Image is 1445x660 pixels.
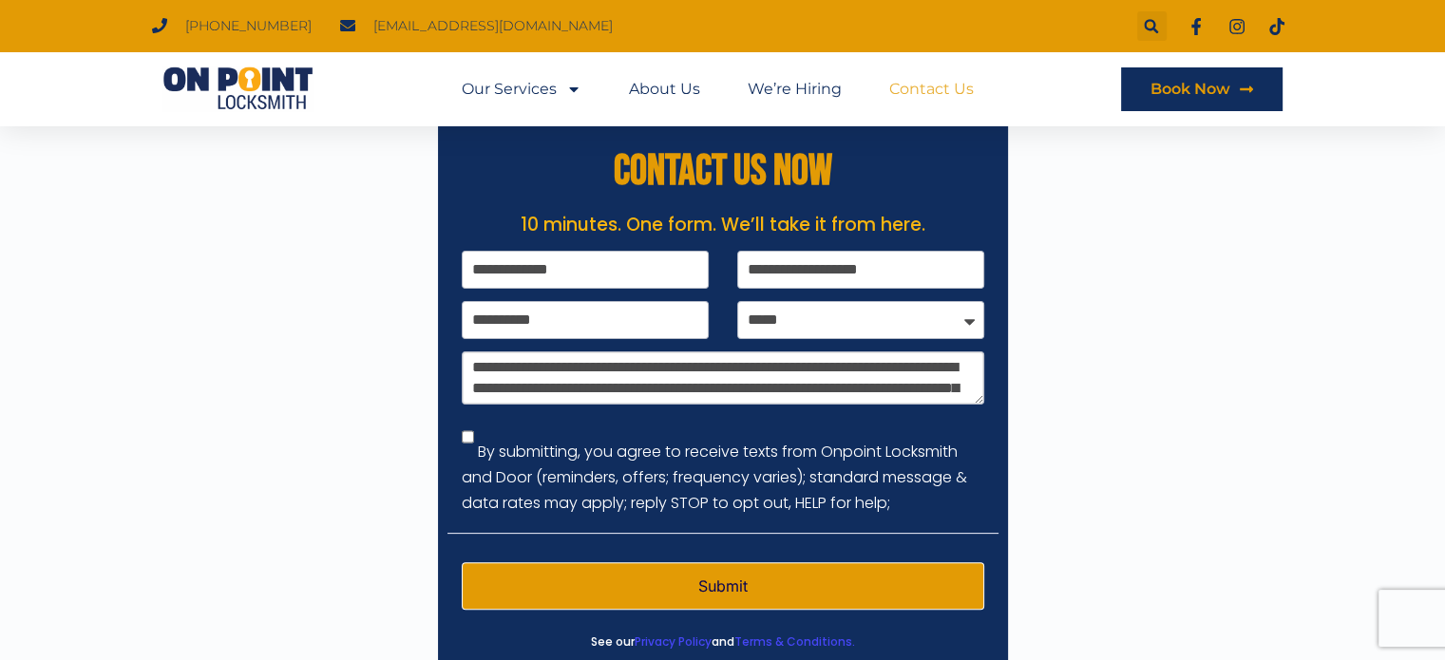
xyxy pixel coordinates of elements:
span: Submit [698,578,748,594]
form: Contact Form [462,251,984,622]
a: Book Now [1121,67,1283,111]
h2: CONTACT US NOW [447,150,998,193]
nav: Menu [462,67,974,111]
a: Contact Us [889,67,974,111]
p: 10 minutes. One form. We’ll take it from here. [447,212,998,239]
span: [EMAIL_ADDRESS][DOMAIN_NAME] [369,13,613,39]
button: Submit [462,562,984,610]
span: [PHONE_NUMBER] [181,13,312,39]
div: Search [1137,11,1167,41]
a: Privacy Policy [635,633,712,650]
a: About Us [629,67,700,111]
p: See our and [447,629,998,656]
span: Book Now [1150,82,1229,97]
a: Terms & Conditions. [734,633,855,650]
a: We’re Hiring [748,67,842,111]
label: By submitting, you agree to receive texts from Onpoint Locksmith and Door (reminders, offers; fre... [462,441,967,514]
a: Our Services [462,67,581,111]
